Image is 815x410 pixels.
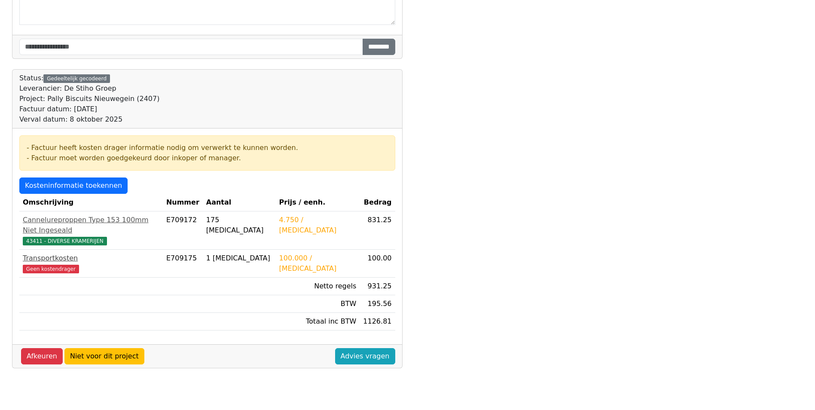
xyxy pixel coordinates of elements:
span: 43411 - DIVERSE KRAMERIJEN [23,237,107,245]
div: 100.000 / [MEDICAL_DATA] [279,253,357,274]
td: 931.25 [360,278,395,295]
div: - Factuur moet worden goedgekeurd door inkoper of manager. [27,153,388,163]
span: Geen kostendrager [23,265,79,273]
th: Nummer [163,194,203,211]
a: TransportkostenGeen kostendrager [23,253,159,274]
div: Factuur datum: [DATE] [19,104,159,114]
div: Leverancier: De Stiho Groep [19,83,159,94]
th: Prijs / eenh. [276,194,360,211]
td: E709175 [163,250,203,278]
td: Netto regels [276,278,360,295]
td: 100.00 [360,250,395,278]
a: Niet voor dit project [64,348,144,364]
div: Project: Pally Biscuits Nieuwegein (2407) [19,94,159,104]
td: 195.56 [360,295,395,313]
th: Bedrag [360,194,395,211]
div: 4.750 / [MEDICAL_DATA] [279,215,357,236]
div: Verval datum: 8 oktober 2025 [19,114,159,125]
div: Transportkosten [23,253,159,263]
div: Status: [19,73,159,125]
td: Totaal inc BTW [276,313,360,330]
td: 831.25 [360,211,395,250]
a: Kosteninformatie toekennen [19,177,128,194]
td: E709172 [163,211,203,250]
a: Cannelureproppen Type 153 100mm Niet Ingeseald43411 - DIVERSE KRAMERIJEN [23,215,159,246]
div: Cannelureproppen Type 153 100mm Niet Ingeseald [23,215,159,236]
div: Gedeeltelijk gecodeerd [43,74,110,83]
div: 175 [MEDICAL_DATA] [206,215,272,236]
div: - Factuur heeft kosten drager informatie nodig om verwerkt te kunnen worden. [27,143,388,153]
td: BTW [276,295,360,313]
a: Afkeuren [21,348,63,364]
th: Aantal [203,194,276,211]
td: 1126.81 [360,313,395,330]
th: Omschrijving [19,194,163,211]
div: 1 [MEDICAL_DATA] [206,253,272,263]
a: Advies vragen [335,348,395,364]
